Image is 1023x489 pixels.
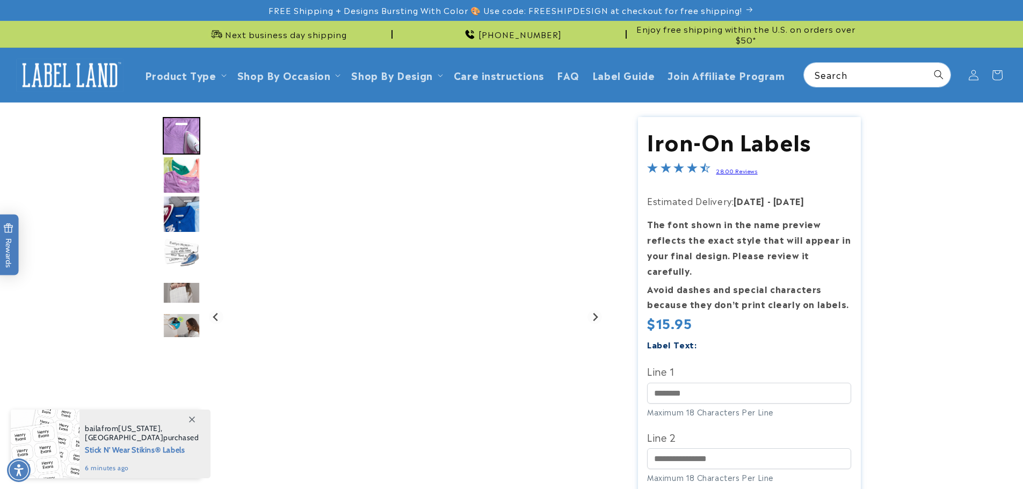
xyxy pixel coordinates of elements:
summary: Shop By Design [345,62,447,87]
img: Iron-On Labels - Label Land [163,313,200,351]
div: Go to slide 6 [163,313,200,351]
div: Announcement [397,21,627,47]
strong: - [767,194,771,207]
span: [PHONE_NUMBER] [478,29,562,40]
span: [US_STATE] [118,424,161,433]
div: Go to slide 2 [163,156,200,194]
img: null [163,282,200,304]
iframe: Gorgias live chat messenger [916,443,1012,478]
a: FAQ [550,62,586,87]
div: Announcement [163,21,393,47]
strong: [DATE] [734,194,765,207]
div: Go to slide 1 [163,117,200,155]
a: Join Affiliate Program [661,62,791,87]
span: Label Guide [592,69,655,81]
span: Care instructions [454,69,544,81]
div: Announcement [631,21,861,47]
span: Next business day shipping [225,29,347,40]
label: Line 2 [647,428,851,446]
img: Iron-on name labels with an iron [163,235,200,272]
img: Iron on name label being ironed to shirt [163,117,200,155]
summary: Product Type [139,62,231,87]
span: from , purchased [85,424,199,442]
button: Search [927,63,951,86]
a: Label Guide [586,62,662,87]
div: Go to slide 5 [163,274,200,311]
span: Rewards [3,223,13,267]
div: Go to slide 4 [163,235,200,272]
strong: The font shown in the name preview reflects the exact style that will appear in your final design... [647,217,851,276]
img: Label Land [16,59,124,92]
div: Accessibility Menu [7,458,31,482]
div: Maximum 18 Characters Per Line [647,472,851,483]
summary: Shop By Occasion [231,62,345,87]
label: Label Text: [647,338,697,351]
h1: Iron-On Labels [647,127,851,155]
button: Next slide [587,310,602,324]
strong: [DATE] [773,194,804,207]
span: Enjoy free shipping within the U.S. on orders over $50* [631,24,861,45]
a: Label Land [12,54,128,96]
span: Join Affiliate Program [668,69,785,81]
img: Iron on name tags ironed to a t-shirt [163,156,200,194]
label: Line 1 [647,362,851,379]
a: Shop By Design [351,68,432,82]
span: [GEOGRAPHIC_DATA] [85,433,163,442]
a: Product Type [145,68,216,82]
span: FAQ [557,69,579,81]
img: Iron on name labels ironed to shirt collar [163,195,200,233]
div: Go to slide 3 [163,195,200,233]
span: $15.95 [647,315,692,331]
span: FREE Shipping + Designs Bursting With Color 🎨 Use code: FREESHIPDESIGN at checkout for free shipp... [269,5,742,16]
p: Estimated Delivery: [647,193,851,209]
span: baila [85,424,101,433]
span: 4.5-star overall rating [647,164,710,177]
button: Go to last slide [209,310,223,324]
a: 2800 Reviews [716,167,757,174]
a: Care instructions [447,62,550,87]
span: Shop By Occasion [237,69,331,81]
div: Maximum 18 Characters Per Line [647,406,851,418]
strong: Avoid dashes and special characters because they don’t print clearly on labels. [647,282,849,311]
